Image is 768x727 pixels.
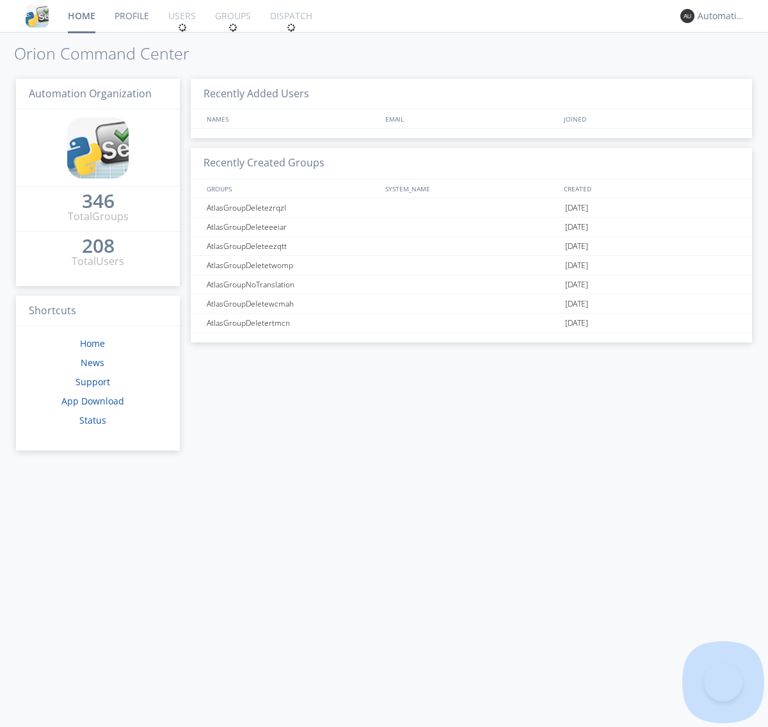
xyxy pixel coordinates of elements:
div: 208 [82,239,115,252]
img: cddb5a64eb264b2086981ab96f4c1ba7 [26,4,49,28]
div: AtlasGroupDeletezrqzl [204,198,381,217]
iframe: Toggle Customer Support [704,663,742,701]
div: AtlasGroupDeletertmcn [204,314,381,332]
a: AtlasGroupDeletewcmah[DATE] [191,294,752,314]
div: AtlasGroupDeleteeeiar [204,218,381,236]
a: AtlasGroupDeleteezqtt[DATE] [191,237,752,256]
span: [DATE] [565,237,588,256]
div: AtlasGroupDeleteezqtt [204,237,381,255]
a: AtlasGroupDeletetwomp[DATE] [191,256,752,275]
a: AtlasGroupNoTranslation[DATE] [191,275,752,294]
span: Automation Organization [29,86,152,100]
div: NAMES [204,109,379,128]
div: JOINED [561,109,740,128]
div: Total Users [72,254,124,269]
a: 346 [82,195,115,209]
img: spin.svg [287,23,296,32]
a: AtlasGroupDeleteeeiar[DATE] [191,218,752,237]
div: Automation+atlas0027 [698,10,746,22]
a: News [81,356,104,369]
span: [DATE] [565,314,588,333]
a: Status [79,414,106,426]
span: [DATE] [565,275,588,294]
div: AtlasGroupNoTranslation [204,275,381,294]
h3: Shortcuts [16,296,180,327]
img: 373638.png [680,9,694,23]
a: Home [80,337,105,349]
span: [DATE] [565,294,588,314]
div: EMAIL [382,109,561,128]
div: AtlasGroupDeletewcmah [204,294,381,313]
img: spin.svg [228,23,237,32]
span: [DATE] [565,256,588,275]
a: 208 [82,239,115,254]
div: 346 [82,195,115,207]
a: AtlasGroupDeletezrqzl[DATE] [191,198,752,218]
a: AtlasGroupDeletertmcn[DATE] [191,314,752,333]
div: Total Groups [68,209,129,224]
a: App Download [61,395,124,407]
img: cddb5a64eb264b2086981ab96f4c1ba7 [67,117,129,179]
span: [DATE] [565,198,588,218]
h3: Recently Added Users [191,79,752,110]
div: SYSTEM_NAME [382,179,561,198]
a: Support [76,376,110,388]
h3: Recently Created Groups [191,148,752,179]
div: GROUPS [204,179,379,198]
div: AtlasGroupDeletetwomp [204,256,381,275]
img: spin.svg [178,23,187,32]
span: [DATE] [565,218,588,237]
div: CREATED [561,179,740,198]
